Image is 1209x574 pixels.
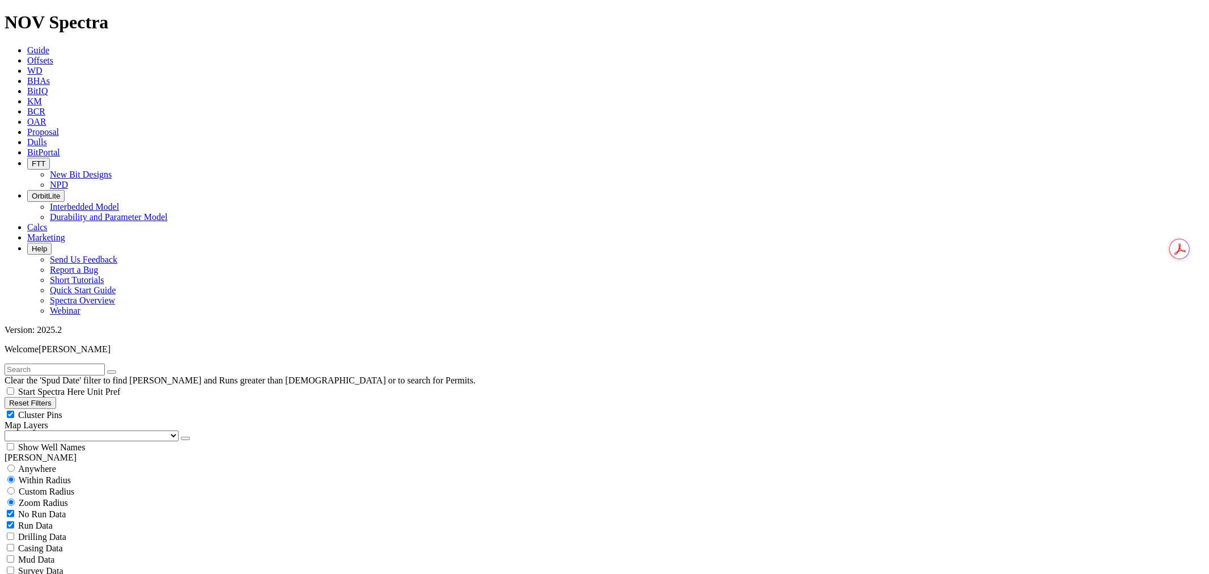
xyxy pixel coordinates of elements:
[27,243,52,255] button: Help
[27,158,50,170] button: FTT
[27,86,48,96] a: BitIQ
[27,137,47,147] a: Dulls
[50,306,80,315] a: Webinar
[5,364,105,375] input: Search
[50,265,98,275] a: Report a Bug
[7,387,14,395] input: Start Spectra Here
[32,159,45,168] span: FTT
[27,96,42,106] a: KM
[50,275,104,285] a: Short Tutorials
[50,202,119,212] a: Interbedded Model
[5,344,1204,354] p: Welcome
[18,464,56,474] span: Anywhere
[27,45,49,55] a: Guide
[50,296,115,305] a: Spectra Overview
[87,387,120,396] span: Unit Pref
[18,509,66,519] span: No Run Data
[5,325,1204,335] div: Version: 2025.2
[27,56,53,65] a: Offsets
[27,66,43,75] a: WD
[50,285,116,295] a: Quick Start Guide
[27,127,59,137] a: Proposal
[18,532,66,542] span: Drilling Data
[27,107,45,116] a: BCR
[27,117,46,126] a: OAR
[18,543,63,553] span: Casing Data
[27,233,65,242] a: Marketing
[18,442,85,452] span: Show Well Names
[18,521,53,530] span: Run Data
[39,344,111,354] span: [PERSON_NAME]
[19,475,71,485] span: Within Radius
[5,12,1204,33] h1: NOV Spectra
[50,180,68,189] a: NPD
[5,420,48,430] span: Map Layers
[18,387,84,396] span: Start Spectra Here
[50,212,168,222] a: Durability and Parameter Model
[32,192,60,200] span: OrbitLite
[5,453,1204,463] div: [PERSON_NAME]
[50,170,112,179] a: New Bit Designs
[19,498,68,508] span: Zoom Radius
[27,76,50,86] a: BHAs
[5,375,476,385] span: Clear the 'Spud Date' filter to find [PERSON_NAME] and Runs greater than [DEMOGRAPHIC_DATA] or to...
[18,410,62,420] span: Cluster Pins
[19,487,74,496] span: Custom Radius
[50,255,117,264] a: Send Us Feedback
[27,190,65,202] button: OrbitLite
[32,244,47,253] span: Help
[5,397,56,409] button: Reset Filters
[27,147,60,157] a: BitPortal
[18,555,54,564] span: Mud Data
[27,222,48,232] a: Calcs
